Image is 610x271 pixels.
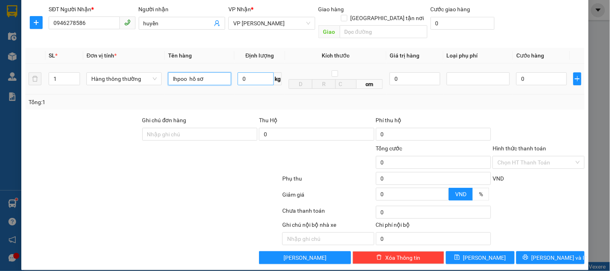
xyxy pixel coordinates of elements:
strong: : [DOMAIN_NAME] [80,35,152,43]
span: [GEOGRAPHIC_DATA] tận nơi [347,14,427,23]
input: Cước giao hàng [431,17,495,30]
span: Giao hàng [318,6,344,12]
div: Chi phí nội bộ [376,220,491,232]
span: Giao [318,25,340,38]
button: printer[PERSON_NAME] và In [516,251,585,264]
span: % [479,191,483,197]
button: plus [573,72,581,85]
input: Nhập ghi chú [282,232,374,245]
span: delete [376,255,382,261]
input: Dọc đường [340,25,427,38]
input: Ghi chú đơn hàng [142,128,258,141]
span: save [454,255,460,261]
span: printer [523,255,528,261]
span: kg [274,72,282,85]
div: SĐT Người Nhận [49,5,135,14]
label: Cước giao hàng [431,6,470,12]
span: [PERSON_NAME] [463,253,506,262]
input: 0 [390,72,440,85]
span: Hàng thông thường [91,73,156,85]
label: Hình thức thanh toán [493,145,546,152]
span: user-add [214,20,220,27]
span: [PERSON_NAME] và In [532,253,588,262]
span: Kích thước [322,52,350,59]
label: Ghi chú đơn hàng [142,117,187,123]
span: [PERSON_NAME] [283,253,327,262]
button: [PERSON_NAME] [259,251,351,264]
span: VP LÊ HỒNG PHONG [233,17,310,29]
strong: Người gửi: [8,59,33,65]
span: Giá trị hàng [390,52,419,59]
input: VD: Bàn, Ghế [168,72,231,85]
span: Cước hàng [516,52,544,59]
th: Loại phụ phí [444,48,513,64]
span: Định lượng [246,52,274,59]
span: plus [574,76,581,82]
button: save[PERSON_NAME] [446,251,514,264]
span: Thu Hộ [259,117,277,123]
div: Chưa thanh toán [281,206,375,220]
span: Tổng cước [376,145,403,152]
span: Website [80,36,99,42]
span: Xóa Thông tin [385,253,420,262]
span: SL [49,52,55,59]
span: chị diễm [34,59,55,65]
div: Người nhận [139,5,225,14]
button: plus [30,16,43,29]
div: Phí thu hộ [376,116,491,128]
div: Giảm giá [281,190,375,204]
span: VP gửi: [9,47,88,55]
input: D [289,79,312,89]
strong: CÔNG TY TNHH VĨNH QUANG [61,7,170,16]
img: logo [5,8,39,41]
span: cm [357,79,383,89]
span: VP Nhận [228,6,251,12]
div: Ghi chú nội bộ nhà xe [282,220,374,232]
span: Tên hàng [168,52,192,59]
span: plus [30,19,42,26]
span: VND [493,175,504,182]
strong: Hotline : 0889 23 23 23 [90,27,142,33]
span: 437A Giải Phóng [33,47,88,55]
button: delete [29,72,41,85]
div: Phụ thu [281,174,375,188]
span: Đơn vị tính [86,52,117,59]
div: Tổng: 1 [29,98,236,107]
span: phone [124,19,131,26]
input: R [312,79,336,89]
span: VND [455,191,466,197]
strong: PHIẾU GỬI HÀNG [83,17,148,26]
button: deleteXóa Thông tin [353,251,444,264]
input: C [335,79,357,89]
